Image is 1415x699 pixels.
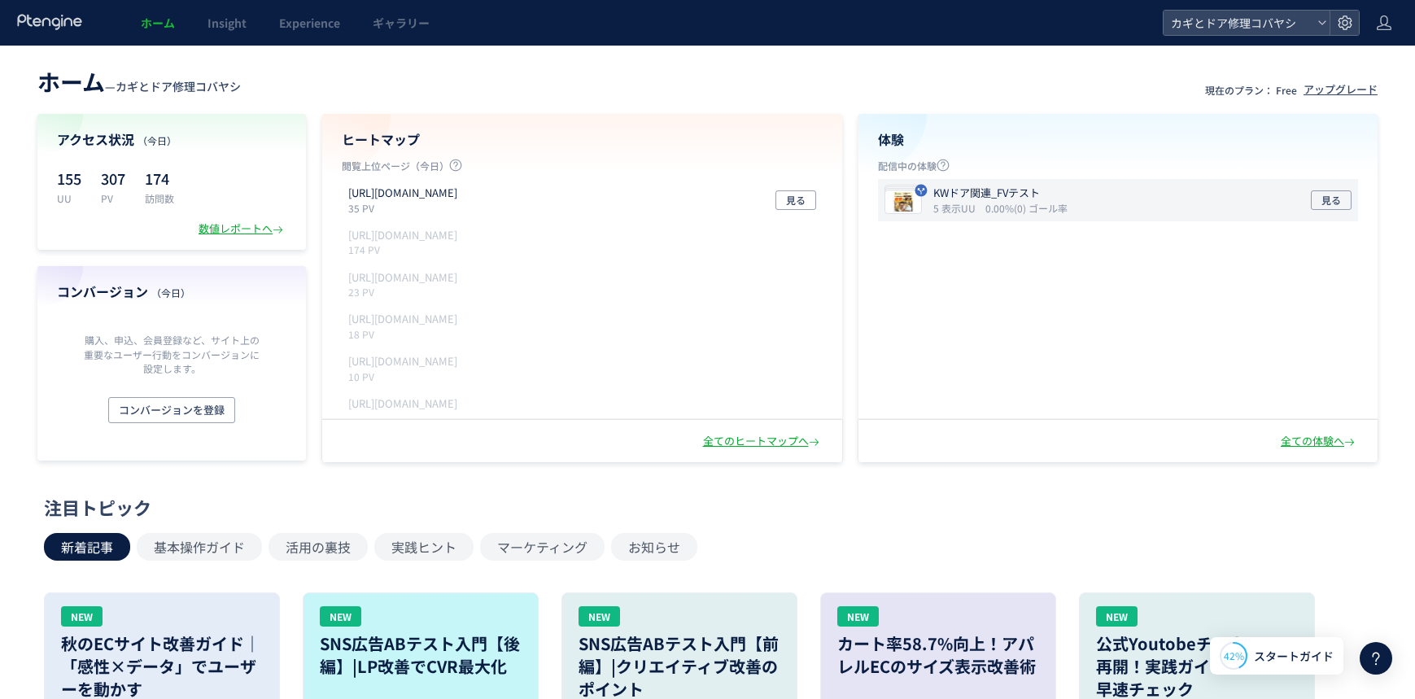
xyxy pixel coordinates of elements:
span: 42% [1224,649,1244,662]
span: 見る [786,190,806,210]
button: コンバージョンを登録 [108,397,235,423]
p: 訪問数 [145,191,174,205]
button: 実践ヒント [374,533,474,561]
i: 5 表示UU [933,201,982,215]
p: https://kagidoakobayashi.com/lp/cp/door-a [348,186,457,201]
div: 注目トピック [44,495,1363,520]
span: スタートガイド [1254,648,1334,665]
p: 35 PV [348,201,464,215]
div: NEW [320,606,361,627]
span: Experience [279,15,340,31]
h3: カート率58.7%向上！アパレルECのサイズ表示改善術 [837,632,1039,678]
button: 活用の裏技 [269,533,368,561]
p: PV [101,191,125,205]
h4: 体験 [878,130,1359,149]
button: 見る [1311,190,1352,210]
p: 閲覧上位ページ（今日） [342,159,823,179]
p: 307 [101,165,125,191]
p: KWドア関連_FVテスト [933,186,1061,201]
p: 174 PV [348,242,464,256]
p: 155 [57,165,81,191]
div: NEW [579,606,620,627]
h4: アクセス状況 [57,130,286,149]
p: 23 PV [348,285,464,299]
span: （今日） [151,286,190,299]
span: Insight [207,15,247,31]
img: 35debde783b5743c50659cd4dbf4d7791755650181432.jpeg [885,190,921,213]
p: https://kagidoakobayashi.com/price [348,396,457,412]
span: ギャラリー [373,15,430,31]
h3: SNS広告ABテスト入門【後編】|LP改善でCVR最大化 [320,632,522,678]
span: ホーム [37,65,105,98]
i: 0.00%(0) ゴール率 [985,201,1068,215]
span: カギとドア修理コバヤシ [116,78,241,94]
p: https://kagidoakobayashi.com/contact [348,354,457,369]
h4: コンバージョン [57,282,286,301]
p: 9 PV [348,411,464,425]
button: お知らせ [611,533,697,561]
div: NEW [1096,606,1138,627]
p: 174 [145,165,174,191]
span: 見る [1321,190,1341,210]
h4: ヒートマップ [342,130,823,149]
div: 数値レポートへ [199,221,286,237]
button: マーケティング [480,533,605,561]
p: https://kagidoakobayashi.com [348,270,457,286]
span: ホーム [141,15,175,31]
span: カギとドア修理コバヤシ [1166,11,1311,35]
div: 全ての体験へ [1281,434,1358,449]
p: 現在のプラン： Free [1205,83,1297,97]
button: 見る [775,190,816,210]
button: 新着記事 [44,533,130,561]
p: 10 PV [348,369,464,383]
div: アップグレード [1304,82,1378,98]
p: https://kagidoakobayashi.com/news/professional-tips-diy-interior-door-repair [348,312,457,327]
span: コンバージョンを登録 [119,397,225,423]
div: NEW [837,606,879,627]
p: 配信中の体験 [878,159,1359,179]
div: — [37,65,241,98]
p: 購入、申込、会員登録など、サイト上の重要なユーザー行動をコンバージョンに設定します。 [80,333,264,374]
div: NEW [61,606,103,627]
div: 全てのヒートマップへ [703,434,823,449]
p: UU [57,191,81,205]
p: 18 PV [348,327,464,341]
p: https://kagidoakobayashi.com/lp [348,228,457,243]
span: （今日） [138,133,177,147]
button: 基本操作ガイド [137,533,262,561]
